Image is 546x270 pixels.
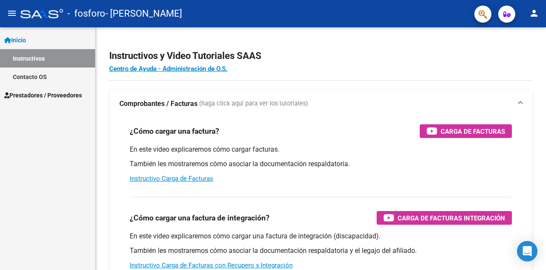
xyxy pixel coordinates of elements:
h3: ¿Cómo cargar una factura de integración? [130,212,270,224]
span: - fosforo [67,4,105,23]
button: Carga de Facturas Integración [377,211,512,225]
mat-expansion-panel-header: Comprobantes / Facturas (haga click aquí para ver los tutoriales) [109,90,532,117]
div: Open Intercom Messenger [517,241,537,261]
span: Prestadores / Proveedores [4,91,82,100]
a: Centro de Ayuda - Administración de O.S. [109,65,227,73]
span: (haga click aquí para ver los tutoriales) [199,99,308,109]
span: Carga de Facturas Integración [398,213,505,223]
h3: ¿Cómo cargar una factura? [130,125,219,137]
p: En este video explicaremos cómo cargar facturas. [130,145,512,154]
button: Carga de Facturas [420,124,512,138]
mat-icon: menu [7,8,17,18]
a: Instructivo Carga de Facturas [130,175,213,182]
span: Carga de Facturas [441,126,505,137]
p: También les mostraremos cómo asociar la documentación respaldatoria. [130,159,512,169]
h2: Instructivos y Video Tutoriales SAAS [109,48,532,64]
span: - [PERSON_NAME] [105,4,182,23]
p: También les mostraremos cómo asociar la documentación respaldatoria y el legajo del afiliado. [130,246,512,255]
strong: Comprobantes / Facturas [119,99,197,109]
p: En este video explicaremos cómo cargar una factura de integración (discapacidad). [130,232,512,241]
a: Instructivo Carga de Facturas con Recupero x Integración [130,261,293,269]
span: Inicio [4,35,26,45]
mat-icon: person [529,8,539,18]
